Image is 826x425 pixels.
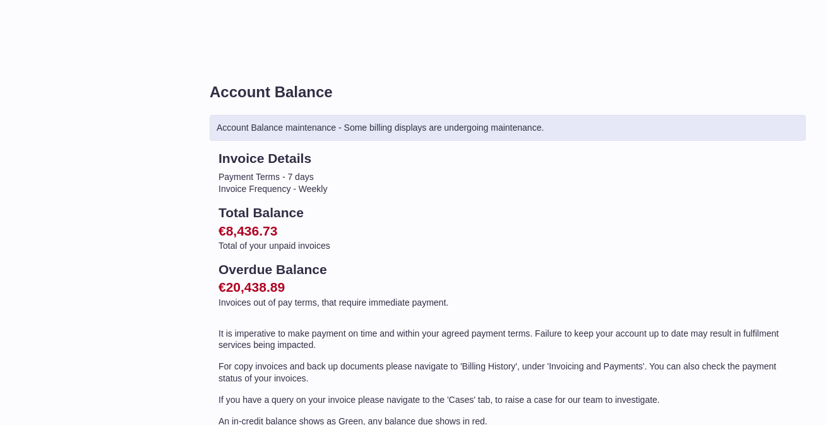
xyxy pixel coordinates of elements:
[218,394,797,406] p: If you have a query on your invoice please navigate to the 'Cases' tab, to raise a case for our t...
[218,150,797,167] h2: Invoice Details
[218,261,797,278] h2: Overdue Balance
[218,204,797,222] h2: Total Balance
[218,240,797,252] p: Total of your unpaid invoices
[218,297,797,309] p: Invoices out of pay terms, that require immediate payment.
[218,171,797,183] li: Payment Terms - 7 days
[210,82,806,102] h1: Account Balance
[218,183,797,195] li: Invoice Frequency - Weekly
[218,278,797,296] h2: €20,438.89
[218,328,797,352] p: It is imperative to make payment on time and within your agreed payment terms. Failure to keep yo...
[218,222,797,240] h2: €8,436.73
[218,361,797,385] p: For copy invoices and back up documents please navigate to 'Billing History', under 'Invoicing an...
[210,115,806,141] div: Account Balance maintenance - Some billing displays are undergoing maintenance.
